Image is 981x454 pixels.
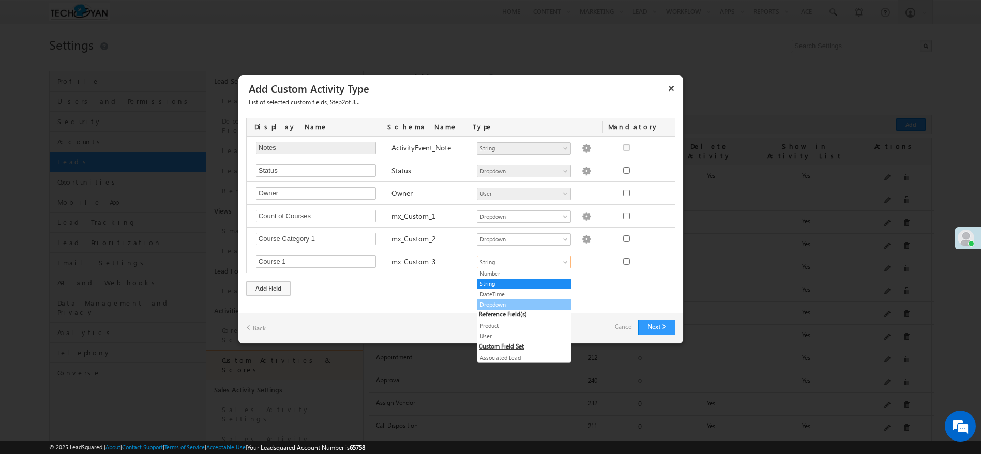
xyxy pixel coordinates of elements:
div: Display Name [247,118,382,136]
button: Next [638,320,675,335]
ul: String [477,268,571,363]
input: Custom 1 [256,210,376,222]
div: Schema Name [382,118,468,136]
span: User [477,189,562,199]
a: Cancel [615,320,633,334]
span: Dropdown [477,167,562,176]
span: String [477,144,562,153]
span: String [477,258,562,267]
span: © 2025 LeadSquared | | | | | [49,443,365,452]
label: Owner [391,188,413,198]
a: Dropdown [477,233,571,246]
a: Dropdown [477,210,571,223]
span: Dropdown [477,235,562,244]
div: Chat with us now [54,54,174,68]
a: String [477,256,571,268]
a: DateTime [477,290,571,299]
a: About [105,444,120,450]
label: Status [391,165,411,175]
input: Custom 3 [256,255,376,268]
span: 65758 [350,444,365,451]
a: String [477,142,571,155]
span: 2 [342,98,345,106]
a: Product [477,321,571,330]
div: Mandatory [603,118,663,136]
a: Dropdown [477,165,571,177]
span: , Step of 3... [249,98,360,106]
img: Populate Options [582,235,591,244]
img: Populate Options [582,212,591,221]
span: List of selected custom fields [249,98,327,106]
a: Terms of Service [164,444,205,450]
img: Populate Options [582,167,591,176]
a: Dropdown [477,300,571,309]
a: Acceptable Use [206,444,246,450]
textarea: Type your message and hit 'Enter' [13,96,189,310]
a: User [477,188,571,200]
span: Your Leadsquared Account Number is [247,444,365,451]
h3: Add Custom Activity Type [249,79,680,97]
span: Reference Field(s) [477,310,571,321]
label: mx_Custom_2 [391,234,436,244]
a: String [477,279,571,289]
input: Custom 2 [256,233,376,245]
div: Minimize live chat window [170,5,194,30]
div: Type [467,118,603,136]
span: Dropdown [477,212,562,221]
img: Populate Options [582,144,591,153]
div: Add Field [246,281,291,296]
img: d_60004797649_company_0_60004797649 [18,54,43,68]
a: Back [246,320,266,336]
label: mx_Custom_1 [391,211,436,221]
em: Start Chat [141,319,188,332]
button: × [663,79,680,97]
label: ActivityEvent_Note [391,143,451,153]
a: Associated Lead [477,353,571,362]
a: Contact Support [122,444,163,450]
span: Custom Field Set [477,342,571,353]
label: mx_Custom_3 [391,256,436,266]
a: Number [477,269,571,278]
a: User [477,331,571,341]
